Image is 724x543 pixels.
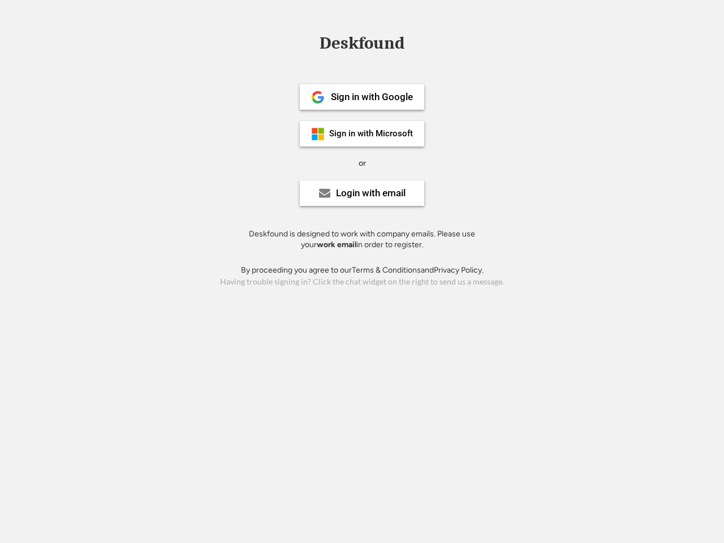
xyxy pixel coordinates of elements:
div: Deskfound is designed to work with company emails. Please use your in order to register. [235,229,489,251]
div: By proceeding you agree to our and [241,265,484,276]
div: Sign in with Google [331,92,413,102]
img: ms-symbollockup_mssymbol_19.png [311,127,325,141]
img: 1024px-Google__G__Logo.svg.png [311,90,325,104]
div: Sign in with Microsoft [329,130,413,138]
a: Terms & Conditions [352,265,421,275]
div: Login with email [336,188,406,198]
div: or [359,158,366,169]
a: Privacy Policy. [434,265,484,275]
div: Deskfound [314,35,410,52]
strong: work email [317,240,356,249]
